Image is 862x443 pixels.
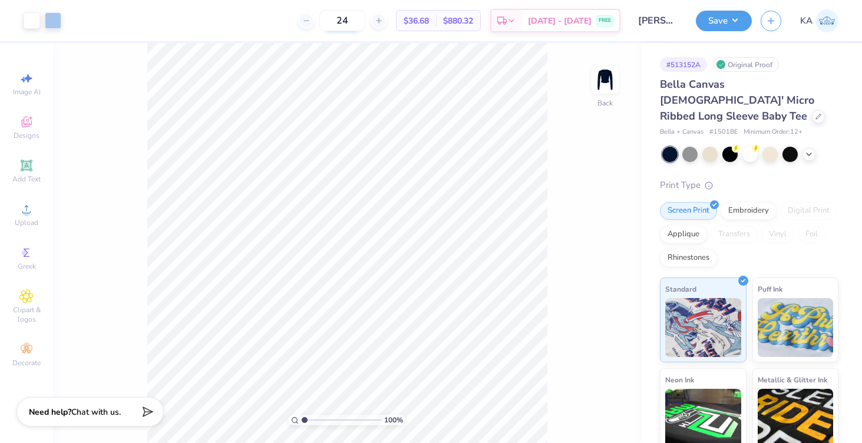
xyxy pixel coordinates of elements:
[660,178,838,192] div: Print Type
[660,226,707,243] div: Applique
[384,415,403,425] span: 100 %
[29,406,71,418] strong: Need help?
[815,9,838,32] img: Kristen Afacan
[660,57,707,72] div: # 513152A
[12,174,41,184] span: Add Text
[665,283,696,295] span: Standard
[593,68,617,92] img: Back
[798,226,825,243] div: Foil
[18,262,36,271] span: Greek
[665,298,741,357] img: Standard
[800,9,838,32] a: KA
[528,15,592,27] span: [DATE] - [DATE]
[15,218,38,227] span: Upload
[665,373,694,386] span: Neon Ink
[713,57,779,72] div: Original Proof
[758,373,827,386] span: Metallic & Glitter Ink
[12,358,41,368] span: Decorate
[758,298,834,357] img: Puff Ink
[660,127,704,137] span: Bella + Canvas
[13,87,41,97] span: Image AI
[443,15,473,27] span: $880.32
[709,127,738,137] span: # 1501BE
[319,10,365,31] input: – –
[629,9,687,32] input: Untitled Design
[800,14,813,28] span: KA
[599,16,611,25] span: FREE
[14,131,39,140] span: Designs
[711,226,758,243] div: Transfers
[597,98,613,108] div: Back
[71,406,121,418] span: Chat with us.
[660,77,814,123] span: Bella Canvas [DEMOGRAPHIC_DATA]' Micro Ribbed Long Sleeve Baby Tee
[744,127,802,137] span: Minimum Order: 12 +
[6,305,47,324] span: Clipart & logos
[404,15,429,27] span: $36.68
[761,226,794,243] div: Vinyl
[696,11,752,31] button: Save
[721,202,777,220] div: Embroidery
[660,249,717,267] div: Rhinestones
[758,283,782,295] span: Puff Ink
[780,202,837,220] div: Digital Print
[660,202,717,220] div: Screen Print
